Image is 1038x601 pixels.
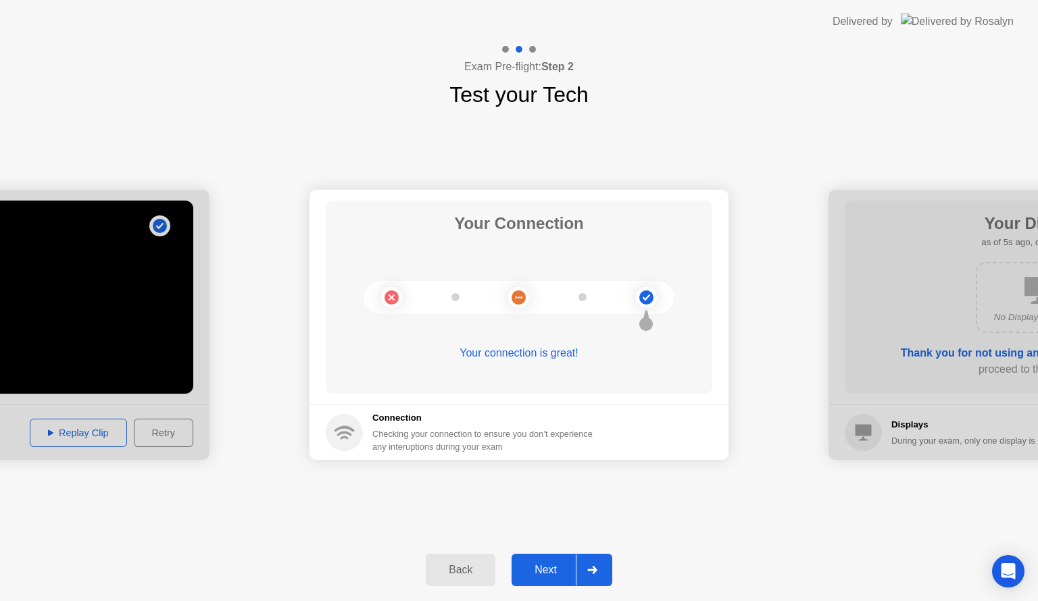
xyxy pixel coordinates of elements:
[992,555,1024,587] div: Open Intercom Messenger
[326,345,712,361] div: Your connection is great!
[449,78,589,111] h1: Test your Tech
[430,564,491,576] div: Back
[833,14,893,30] div: Delivered by
[512,554,612,586] button: Next
[426,554,495,586] button: Back
[464,59,574,75] h4: Exam Pre-flight:
[901,14,1014,29] img: Delivered by Rosalyn
[372,411,601,425] h5: Connection
[516,564,576,576] div: Next
[372,427,601,453] div: Checking your connection to ensure you don’t experience any interuptions during your exam
[454,211,584,236] h1: Your Connection
[541,61,574,72] b: Step 2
